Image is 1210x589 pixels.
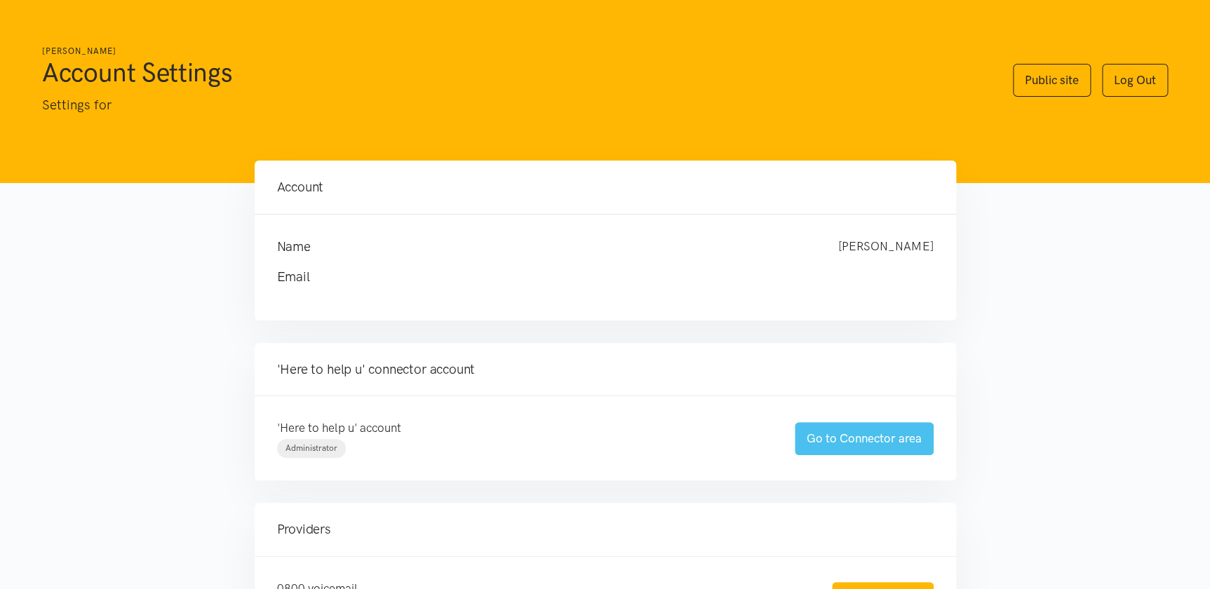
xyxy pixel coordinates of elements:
[42,45,985,58] h6: [PERSON_NAME]
[285,443,337,453] span: Administrator
[1013,64,1091,97] a: Public site
[1102,64,1168,97] a: Log Out
[277,267,906,287] h4: Email
[42,55,985,89] h1: Account Settings
[277,520,934,539] h4: Providers
[42,95,985,116] p: Settings for
[277,177,934,197] h4: Account
[795,422,934,455] a: Go to Connector area
[277,360,934,379] h4: 'Here to help u' connector account
[277,237,810,257] h4: Name
[824,237,948,257] div: [PERSON_NAME]
[277,419,767,438] p: 'Here to help u' account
